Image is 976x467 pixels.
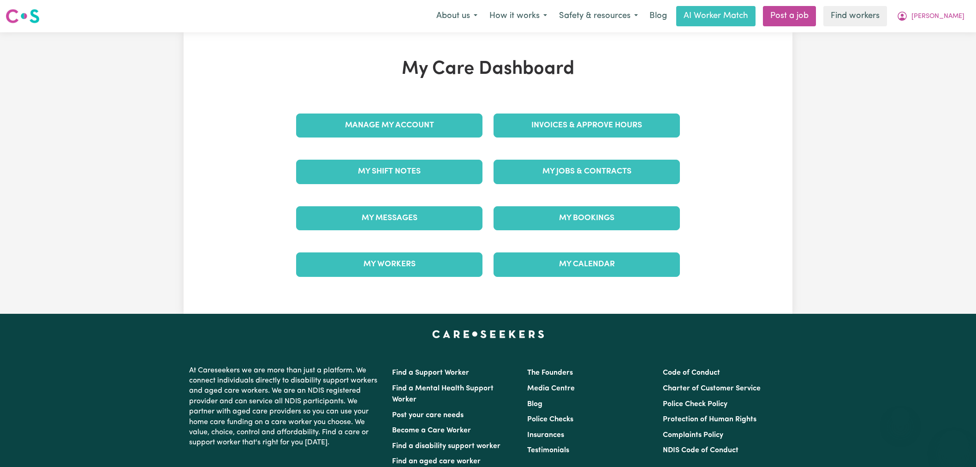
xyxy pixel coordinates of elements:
[527,369,573,377] a: The Founders
[527,401,542,408] a: Blog
[291,58,685,80] h1: My Care Dashboard
[392,369,469,377] a: Find a Support Worker
[553,6,644,26] button: Safety & resources
[6,6,40,27] a: Careseekers logo
[296,206,482,230] a: My Messages
[676,6,756,26] a: AI Worker Match
[527,447,569,454] a: Testimonials
[891,408,910,426] iframe: Close message
[891,6,970,26] button: My Account
[663,385,761,392] a: Charter of Customer Service
[527,385,575,392] a: Media Centre
[432,330,544,338] a: Careseekers home page
[392,443,500,450] a: Find a disability support worker
[939,430,969,460] iframe: Button to launch messaging window
[296,114,482,138] a: Manage My Account
[494,114,680,138] a: Invoices & Approve Hours
[494,252,680,276] a: My Calendar
[392,385,494,403] a: Find a Mental Health Support Worker
[823,6,887,26] a: Find workers
[392,458,481,465] a: Find an aged care worker
[663,401,727,408] a: Police Check Policy
[663,416,756,423] a: Protection of Human Rights
[763,6,816,26] a: Post a job
[483,6,553,26] button: How it works
[527,416,573,423] a: Police Checks
[6,8,40,24] img: Careseekers logo
[663,369,720,377] a: Code of Conduct
[392,412,464,419] a: Post your care needs
[392,427,471,434] a: Become a Care Worker
[189,362,381,452] p: At Careseekers we are more than just a platform. We connect individuals directly to disability su...
[494,160,680,184] a: My Jobs & Contracts
[494,206,680,230] a: My Bookings
[527,431,564,439] a: Insurances
[296,160,482,184] a: My Shift Notes
[663,431,723,439] a: Complaints Policy
[296,252,482,276] a: My Workers
[644,6,672,26] a: Blog
[911,12,964,22] span: [PERSON_NAME]
[430,6,483,26] button: About us
[663,447,738,454] a: NDIS Code of Conduct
